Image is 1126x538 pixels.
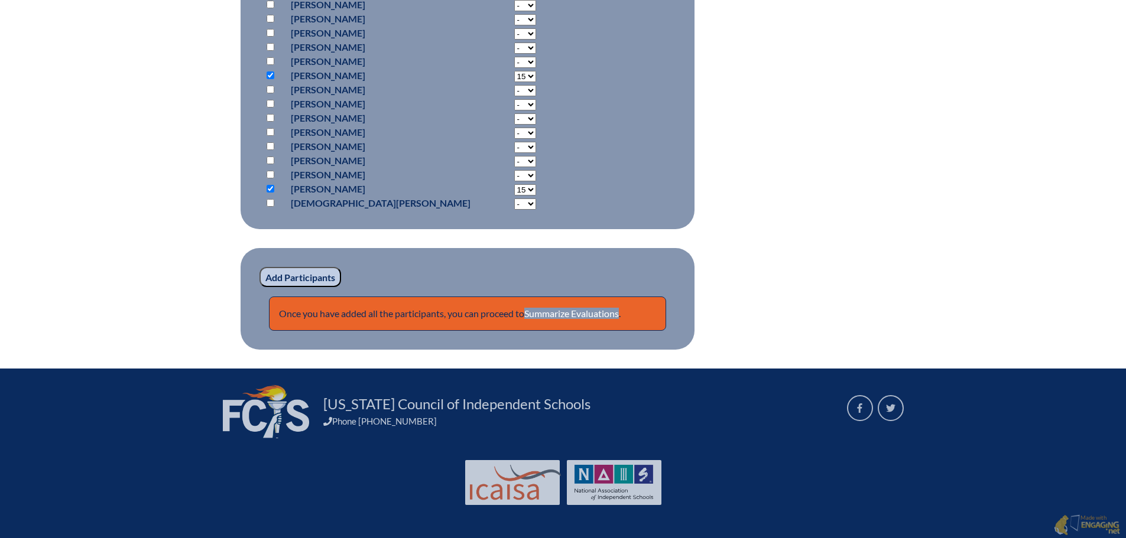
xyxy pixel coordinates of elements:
p: [PERSON_NAME] [291,26,470,40]
a: [US_STATE] Council of Independent Schools [319,394,595,413]
img: FCIS_logo_white [223,385,309,438]
p: [PERSON_NAME] [291,168,470,182]
img: Engaging - Bring it online [1070,514,1082,532]
div: Phone [PHONE_NUMBER] [323,416,833,426]
p: [PERSON_NAME] [291,83,470,97]
p: [PERSON_NAME] [291,125,470,139]
img: Engaging - Bring it online [1054,514,1069,536]
input: Add Participants [259,267,341,287]
p: [PERSON_NAME] [291,139,470,154]
p: [PERSON_NAME] [291,40,470,54]
p: [PERSON_NAME] [291,154,470,168]
a: Summarize Evaluations [524,308,619,319]
img: NAIS Logo [575,465,654,500]
img: Int'l Council Advancing Independent School Accreditation logo [470,465,561,500]
p: [PERSON_NAME] [291,69,470,83]
p: [PERSON_NAME] [291,97,470,111]
p: [PERSON_NAME] [291,182,470,196]
p: [PERSON_NAME] [291,12,470,26]
p: [DEMOGRAPHIC_DATA][PERSON_NAME] [291,196,470,210]
p: [PERSON_NAME] [291,111,470,125]
p: Once you have added all the participants, you can proceed to . [269,296,666,331]
p: Made with [1080,514,1120,536]
img: Engaging - Bring it online [1080,521,1120,535]
p: [PERSON_NAME] [291,54,470,69]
